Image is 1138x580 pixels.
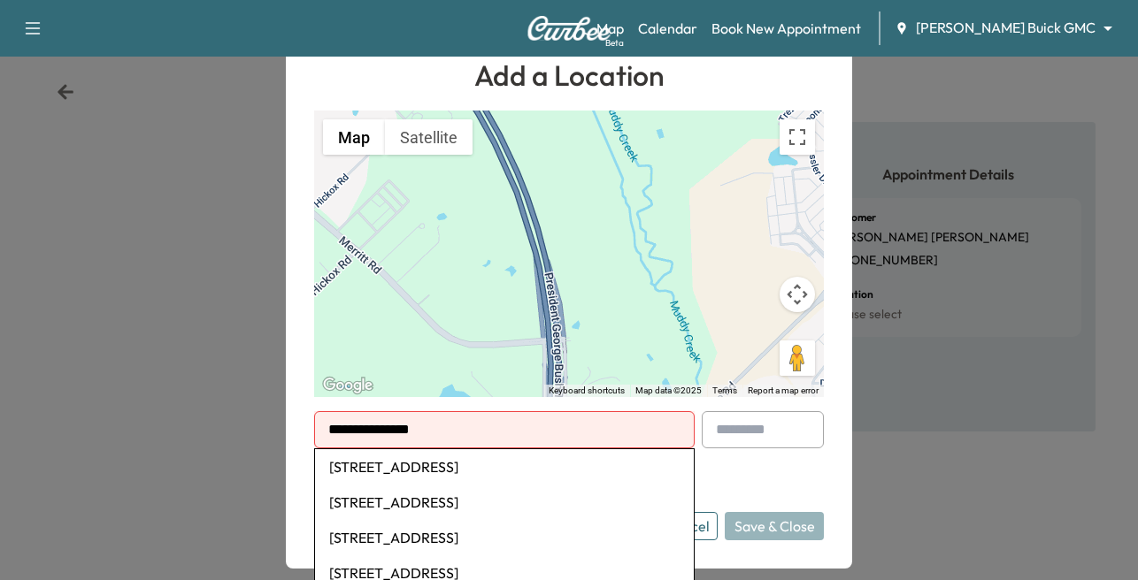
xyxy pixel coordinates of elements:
[711,18,861,39] a: Book New Appointment
[315,520,694,555] li: [STREET_ADDRESS]
[712,385,737,395] a: Terms (opens in new tab)
[780,277,815,312] button: Map camera controls
[596,18,624,39] a: MapBeta
[780,340,815,376] button: Drag Pegman onto the map to open Street View
[780,119,815,155] button: Toggle fullscreen view
[314,54,824,96] h1: Add a Location
[916,18,1096,38] span: [PERSON_NAME] Buick GMC
[605,36,624,50] div: Beta
[323,119,385,155] button: Show street map
[549,385,625,397] button: Keyboard shortcuts
[748,385,819,395] a: Report a map error
[527,16,611,41] img: Curbee Logo
[635,385,702,395] span: Map data ©2025
[319,374,377,397] a: Open this area in Google Maps (opens a new window)
[638,18,697,39] a: Calendar
[385,119,473,155] button: Show satellite imagery
[315,449,694,485] li: [STREET_ADDRESS]
[319,374,377,397] img: Google
[315,485,694,520] li: [STREET_ADDRESS]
